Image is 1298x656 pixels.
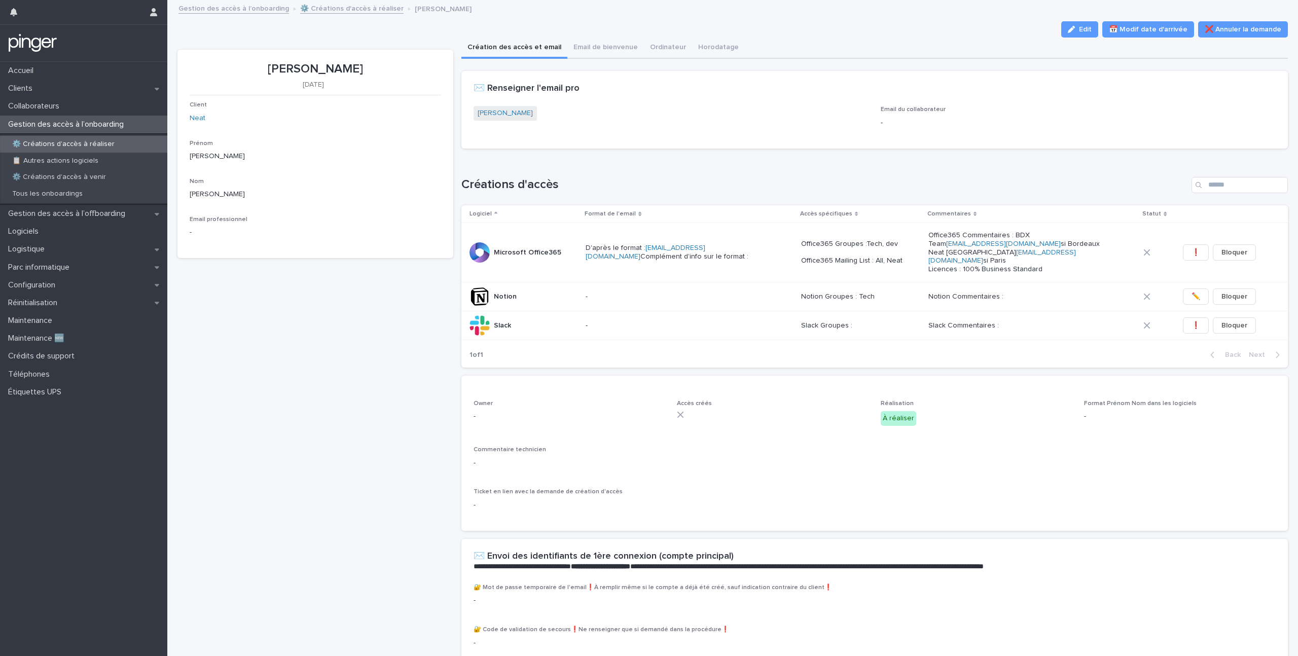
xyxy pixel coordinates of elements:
p: [PERSON_NAME] [190,62,441,77]
span: ❌ Annuler la demande [1205,24,1281,34]
tr: SlackSlack -Slack Groupes :Slack Commentaires :❗Bloquer [461,311,1288,340]
button: Bloquer [1213,244,1256,261]
p: Slack Groupes : [801,321,920,330]
span: Owner [474,400,493,407]
p: Notion Groupes : Tech [801,293,920,301]
tr: Microsoft Office365Microsoft Office365 D'après le format :[EMAIL_ADDRESS][DOMAIN_NAME]Complément ... [461,223,1288,282]
p: - [881,118,1276,128]
p: Accès spécifiques [800,208,852,220]
h2: ✉️ Renseigner l'email pro [474,83,580,94]
p: Notion [494,290,519,301]
p: Slack [494,319,513,330]
p: - [1084,411,1276,422]
p: Statut [1142,208,1161,220]
p: Office365 Commentaires : BDX Team si Bordeaux Neat [GEOGRAPHIC_DATA] si Paris Licences : 100% Bus... [928,231,1106,274]
span: Nom [190,178,204,185]
p: - [586,293,763,301]
a: [EMAIL_ADDRESS][DOMAIN_NAME] [946,240,1061,247]
span: Edit [1079,26,1092,33]
button: Edit [1061,21,1098,38]
button: Next [1245,350,1288,359]
p: - [190,227,192,238]
span: Client [190,102,207,108]
button: Bloquer [1213,317,1256,334]
span: Email du collaborateur [881,106,946,113]
span: Next [1249,351,1271,358]
p: Crédits de support [4,351,83,361]
span: ❗ [1192,247,1200,258]
p: Logiciel [470,208,492,220]
p: Logistique [4,244,53,254]
p: Maintenance [4,316,60,325]
button: Création des accès et email [461,38,567,59]
p: Téléphones [4,370,58,379]
p: Office365 Groupes :Tech, dev Office365 Mailing List : All, Neat [801,240,920,265]
p: D'après le format : Complément d'info sur le format : [586,244,763,261]
p: ⚙️ Créations d'accès à réaliser [4,140,123,149]
span: Email professionnel [190,216,247,223]
p: [PERSON_NAME] [190,189,441,200]
button: Bloquer [1213,288,1256,305]
p: Étiquettes UPS [4,387,69,397]
p: Gestion des accès à l’offboarding [4,209,133,218]
h1: Créations d'accès [461,177,1188,192]
img: mTgBEunGTSyRkCgitkcU [8,33,57,53]
a: [PERSON_NAME] [478,108,533,119]
p: Parc informatique [4,263,78,272]
button: Back [1202,350,1245,359]
span: Réalisation [881,400,914,407]
h2: ✉️ Envoi des identifiants de 1ère connexion (compte principal) [474,551,734,562]
button: ❗ [1183,317,1209,334]
p: Slack Commentaires : [928,321,1106,330]
p: - [474,411,665,422]
p: Microsoft Office365 [494,246,563,257]
tr: NotionNotion -Notion Groupes : TechNotion Commentaires :✏️Bloquer [461,282,1288,311]
a: [EMAIL_ADDRESS][DOMAIN_NAME] [586,244,705,260]
p: Accueil [4,66,42,76]
div: À réaliser [881,411,916,426]
button: ❌ Annuler la demande [1198,21,1288,38]
span: 🔐 Code de validation de secours❗Ne renseigner que si demandé dans la procédure❗ [474,627,729,633]
p: Gestion des accès à l’onboarding [4,120,132,129]
button: Ordinateur [644,38,692,59]
p: Collaborateurs [4,101,67,111]
p: - [474,458,1276,468]
p: - [474,638,1276,648]
span: Commentaire technicien [474,447,546,453]
button: 📅 Modif date d'arrivée [1102,21,1194,38]
span: ✏️ [1192,291,1200,302]
span: ❗ [1192,320,1200,331]
p: - [586,321,763,330]
p: 📋 Autres actions logiciels [4,157,106,165]
p: - [474,595,1276,606]
p: Tous les onboardings [4,190,91,198]
a: Neat [190,113,205,124]
div: Search [1192,177,1288,193]
p: ⚙️ Créations d'accès à venir [4,173,114,181]
span: 📅 Modif date d'arrivée [1109,24,1187,34]
p: [PERSON_NAME] [415,3,472,14]
p: Maintenance 🆕 [4,334,73,343]
p: Clients [4,84,41,93]
p: [DATE] [190,81,437,89]
button: ✏️ [1183,288,1209,305]
p: Commentaires [927,208,971,220]
a: Gestion des accès à l’onboarding [178,2,289,14]
p: [PERSON_NAME] [190,151,441,162]
button: ❗ [1183,244,1209,261]
span: 🔐 Mot de passe temporaire de l'email❗À remplir même si le compte a déjà été créé, sauf indication... [474,585,832,591]
button: Email de bienvenue [567,38,644,59]
p: Configuration [4,280,63,290]
span: Accès créés [677,400,712,407]
p: Réinitialisation [4,298,65,308]
p: Format de l'email [585,208,636,220]
p: 1 of 1 [461,343,491,368]
p: Notion Commentaires : [928,293,1106,301]
p: - [474,500,1276,511]
span: Bloquer [1221,247,1247,258]
span: Bloquer [1221,320,1247,331]
span: Prénom [190,140,213,147]
a: ⚙️ Créations d'accès à réaliser [300,2,404,14]
span: Bloquer [1221,291,1247,302]
p: Logiciels [4,227,47,236]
